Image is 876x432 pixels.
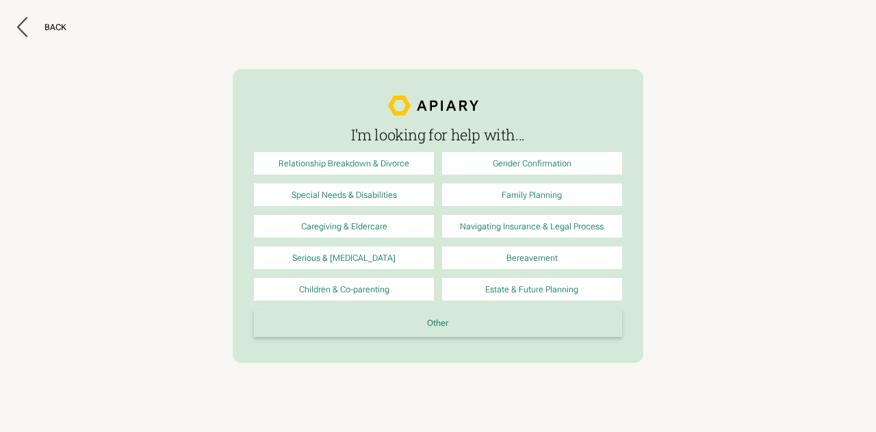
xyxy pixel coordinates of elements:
a: Children & Co-parenting [254,278,433,301]
a: Relationship Breakdown & Divorce [254,152,433,175]
a: Caregiving & Eldercare [254,215,433,238]
a: Estate & Future Planning [442,278,621,301]
h3: I’m looking for help with... [254,127,621,143]
a: Family Planning [442,183,621,207]
a: Bereavement [442,246,621,270]
a: Serious & [MEDICAL_DATA] [254,246,433,270]
a: Navigating Insurance & Legal Process [442,215,621,238]
a: Other [254,309,621,338]
div: Back [44,22,66,33]
a: Gender Confirmation [442,152,621,175]
button: Back [17,17,66,37]
a: Special Needs & Disabilities [254,183,433,207]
